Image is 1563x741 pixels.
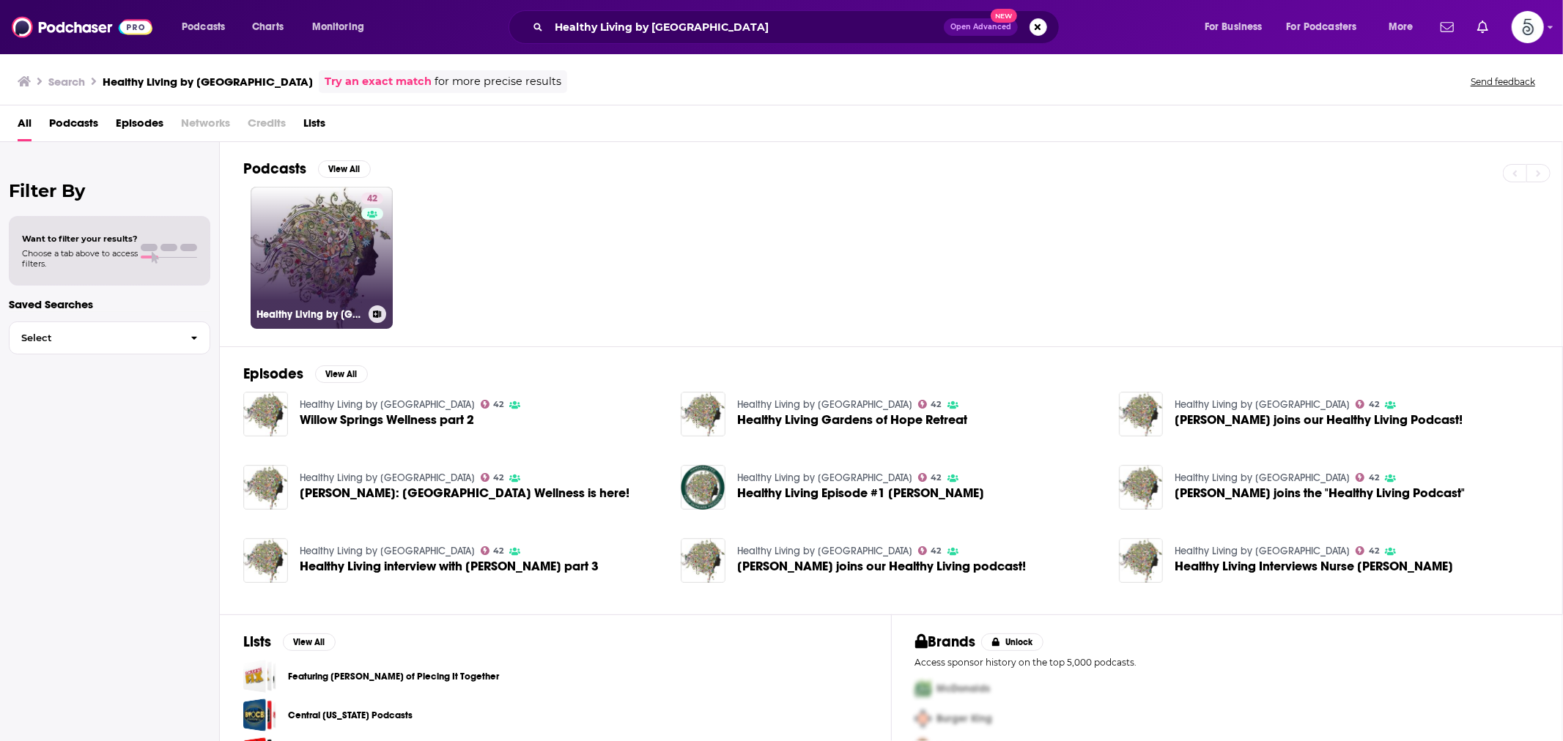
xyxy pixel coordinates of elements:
span: [PERSON_NAME] joins the "Healthy Living Podcast" [1175,487,1465,499]
span: McDonalds [937,682,991,695]
a: Show notifications dropdown [1471,15,1494,40]
a: 42 [481,546,504,555]
button: Unlock [981,633,1043,651]
span: Monitoring [312,17,364,37]
span: For Business [1205,17,1263,37]
span: Healthy Living Interviews Nurse [PERSON_NAME] [1175,560,1453,573]
a: Healthy Living by Willow Creek Springs [737,398,912,411]
button: View All [318,160,371,178]
h2: Podcasts [243,160,306,178]
button: Show profile menu [1512,11,1544,43]
h2: Lists [243,633,271,651]
a: Neil Meyers joins the "Healthy Living Podcast" [1175,487,1465,499]
button: open menu [1194,15,1281,39]
span: 42 [493,474,503,481]
span: 42 [931,548,942,554]
button: Open AdvancedNew [944,18,1018,36]
span: Charts [252,17,284,37]
span: Healthy Living interview with [PERSON_NAME] part 3 [300,560,599,573]
span: Healthy Living Episode #1 [PERSON_NAME] [737,487,984,499]
a: Healthy Living by Willow Creek Springs [1175,398,1350,411]
a: PodcastsView All [243,160,371,178]
a: EpisodesView All [243,365,368,383]
img: Joe Grumbine: Willow Springs Wellness is here! [243,465,288,510]
button: open menu [1277,15,1378,39]
a: Healthy Living by Willow Creek Springs [737,472,912,484]
img: Healthy Living interview with Claire part 3 [243,538,288,583]
img: Podchaser - Follow, Share and Rate Podcasts [12,13,152,41]
span: Select [10,333,179,343]
a: All [18,111,32,141]
span: 42 [493,401,503,408]
a: Joe Grumbine joins our Healthy Living Podcast! [1175,414,1463,426]
h2: Brands [915,633,976,651]
img: Patrice Mahoney joins our Healthy Living podcast! [681,538,725,583]
button: View All [315,365,368,383]
a: Joe Grumbine: Willow Springs Wellness is here! [300,487,629,499]
span: Logged in as Spiral5-G2 [1512,11,1544,43]
a: Healthy Living interview with Claire part 3 [300,560,599,573]
span: 42 [1369,401,1379,408]
a: Podcasts [49,111,98,141]
span: 42 [1369,548,1379,554]
a: Show notifications dropdown [1435,15,1460,40]
button: Select [9,321,210,354]
a: ListsView All [243,633,336,651]
a: Healthy Living Gardens of Hope Retreat [737,414,967,426]
button: open menu [171,15,244,39]
img: First Pro Logo [909,674,937,704]
img: User Profile [1512,11,1544,43]
p: Access sponsor history on the top 5,000 podcasts. [915,657,1540,668]
span: 42 [367,192,377,206]
span: [PERSON_NAME]: [GEOGRAPHIC_DATA] Wellness is here! [300,487,629,499]
button: View All [283,633,336,651]
span: More [1389,17,1414,37]
a: Healthy Living by Willow Creek Springs [737,545,912,557]
a: Episodes [116,111,163,141]
button: open menu [302,15,383,39]
span: Central Florida Podcasts [243,699,276,731]
a: Patrice Mahoney joins our Healthy Living podcast! [737,560,1026,573]
img: Neil Meyers joins the "Healthy Living Podcast" [1119,465,1164,510]
a: Healthy Living by Willow Creek Springs [300,472,475,484]
span: Open Advanced [950,23,1011,31]
a: 42 [361,193,383,204]
a: Healthy Living by Willow Creek Springs [300,545,475,557]
h2: Filter By [9,180,210,201]
h2: Episodes [243,365,303,383]
img: Healthy Living Gardens of Hope Retreat [681,392,725,436]
button: open menu [1378,15,1432,39]
span: Podcasts [182,17,225,37]
a: Lists [303,111,325,141]
img: Willow Springs Wellness part 2 [243,392,288,436]
span: Willow Springs Wellness part 2 [300,414,474,426]
span: 42 [931,401,942,408]
a: Healthy Living Episode #1 Denise Cantin [681,465,725,510]
a: Healthy Living Interviews Nurse Erin Wilkins [1175,560,1453,573]
span: 42 [493,548,503,554]
img: Healthy Living Interviews Nurse Erin Wilkins [1119,538,1164,583]
span: For Podcasters [1287,17,1357,37]
span: Credits [248,111,286,141]
a: 42 [1356,546,1379,555]
h3: Search [48,75,85,89]
span: Choose a tab above to access filters. [22,248,138,269]
a: Healthy Living by Willow Creek Springs [300,398,475,411]
a: 42 [481,400,504,409]
input: Search podcasts, credits, & more... [549,15,944,39]
img: Joe Grumbine joins our Healthy Living Podcast! [1119,392,1164,436]
span: Burger King [937,712,993,725]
